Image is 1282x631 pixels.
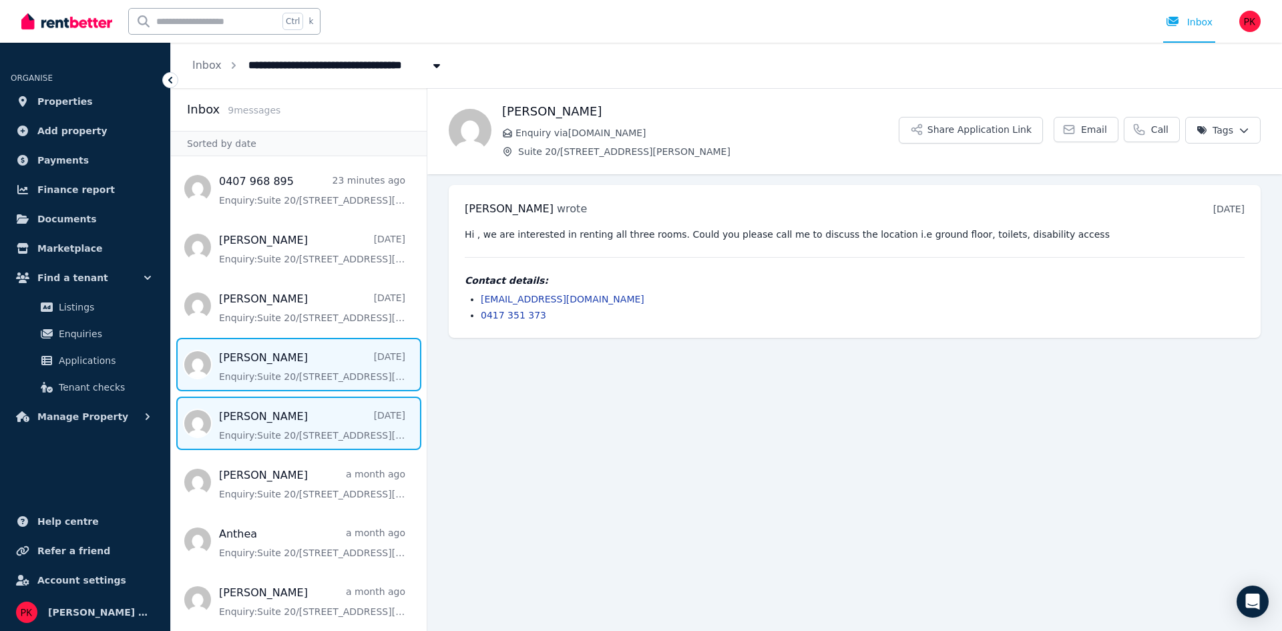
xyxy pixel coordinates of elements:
[171,131,427,156] div: Sorted by date
[37,240,102,256] span: Marketplace
[308,16,313,27] span: k
[219,232,405,266] a: [PERSON_NAME][DATE]Enquiry:Suite 20/[STREET_ADDRESS][PERSON_NAME].
[11,206,160,232] a: Documents
[16,321,154,347] a: Enquiries
[1054,117,1118,142] a: Email
[37,572,126,588] span: Account settings
[219,409,405,442] a: [PERSON_NAME][DATE]Enquiry:Suite 20/[STREET_ADDRESS][PERSON_NAME].
[37,211,97,227] span: Documents
[21,11,112,31] img: RentBetter
[219,467,405,501] a: [PERSON_NAME]a month agoEnquiry:Suite 20/[STREET_ADDRESS][PERSON_NAME].
[1124,117,1180,142] a: Call
[515,126,899,140] span: Enquiry via [DOMAIN_NAME]
[1081,123,1107,136] span: Email
[11,88,160,115] a: Properties
[11,403,160,430] button: Manage Property
[11,147,160,174] a: Payments
[282,13,303,30] span: Ctrl
[16,374,154,401] a: Tenant checks
[1197,124,1233,137] span: Tags
[11,235,160,262] a: Marketplace
[192,59,222,71] a: Inbox
[1166,15,1213,29] div: Inbox
[11,73,53,83] span: ORGANISE
[219,291,405,325] a: [PERSON_NAME][DATE]Enquiry:Suite 20/[STREET_ADDRESS][PERSON_NAME].
[11,264,160,291] button: Find a tenant
[11,567,160,594] a: Account settings
[37,270,108,286] span: Find a tenant
[37,123,108,139] span: Add property
[1185,117,1261,144] button: Tags
[37,543,110,559] span: Refer a friend
[37,152,89,168] span: Payments
[219,350,405,383] a: [PERSON_NAME][DATE]Enquiry:Suite 20/[STREET_ADDRESS][PERSON_NAME].
[219,526,405,560] a: Antheaa month agoEnquiry:Suite 20/[STREET_ADDRESS][PERSON_NAME].
[16,602,37,623] img: Prasanna Kurukularane
[1213,204,1245,214] time: [DATE]
[518,145,899,158] span: Suite 20/[STREET_ADDRESS][PERSON_NAME]
[465,274,1245,287] h4: Contact details:
[449,109,491,152] img: Syed Shah
[37,182,115,198] span: Finance report
[481,294,644,304] a: [EMAIL_ADDRESS][DOMAIN_NAME]
[59,299,149,315] span: Listings
[11,176,160,203] a: Finance report
[37,513,99,530] span: Help centre
[219,585,405,618] a: [PERSON_NAME]a month agoEnquiry:Suite 20/[STREET_ADDRESS][PERSON_NAME].
[228,105,280,116] span: 9 message s
[11,538,160,564] a: Refer a friend
[1237,586,1269,618] div: Open Intercom Messenger
[465,228,1245,241] pre: Hi , we are interested in renting all three rooms. Could you please call me to discuss the locati...
[171,43,465,88] nav: Breadcrumb
[59,326,149,342] span: Enquiries
[48,604,154,620] span: [PERSON_NAME] Kurukularane
[16,347,154,374] a: Applications
[502,102,899,121] h1: [PERSON_NAME]
[1239,11,1261,32] img: Prasanna Kurukularane
[59,379,149,395] span: Tenant checks
[1151,123,1168,136] span: Call
[219,174,405,207] a: 0407 968 89523 minutes agoEnquiry:Suite 20/[STREET_ADDRESS][PERSON_NAME].
[11,118,160,144] a: Add property
[37,93,93,110] span: Properties
[557,202,587,215] span: wrote
[37,409,128,425] span: Manage Property
[899,117,1043,144] button: Share Application Link
[465,202,554,215] span: [PERSON_NAME]
[481,310,546,321] a: 0417 351 373
[16,294,154,321] a: Listings
[187,100,220,119] h2: Inbox
[59,353,149,369] span: Applications
[11,508,160,535] a: Help centre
